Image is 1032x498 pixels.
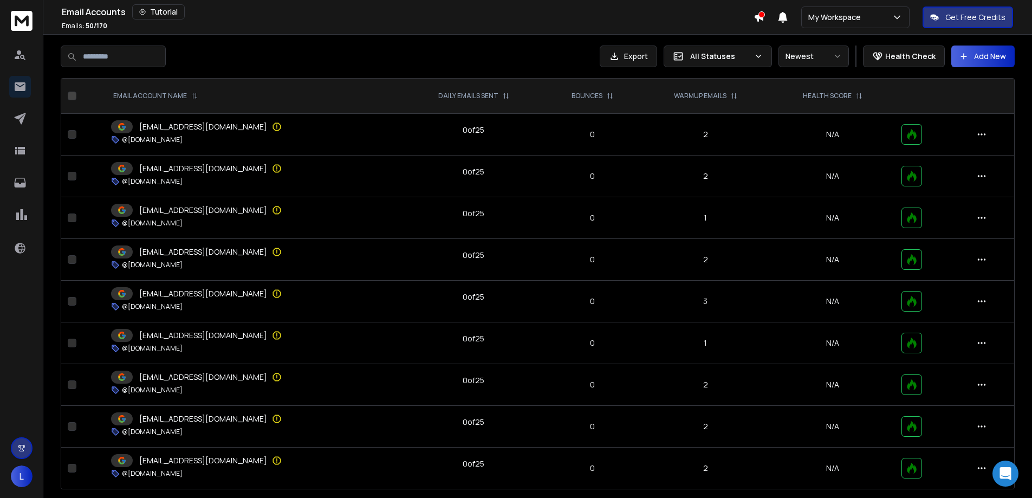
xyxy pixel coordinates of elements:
[690,51,750,62] p: All Statuses
[551,296,634,307] p: 0
[640,406,771,448] td: 2
[122,344,183,353] p: @[DOMAIN_NAME]
[463,375,484,386] div: 0 of 25
[863,46,945,67] button: Health Check
[778,46,849,67] button: Newest
[62,4,754,20] div: Email Accounts
[777,254,888,265] p: N/A
[777,421,888,432] p: N/A
[992,461,1018,487] div: Open Intercom Messenger
[951,46,1015,67] button: Add New
[777,296,888,307] p: N/A
[139,121,267,132] p: [EMAIL_ADDRESS][DOMAIN_NAME]
[139,413,267,424] p: [EMAIL_ADDRESS][DOMAIN_NAME]
[945,12,1005,23] p: Get Free Credits
[777,338,888,348] p: N/A
[463,125,484,135] div: 0 of 25
[600,46,657,67] button: Export
[777,171,888,182] p: N/A
[122,428,183,436] p: @[DOMAIN_NAME]
[777,463,888,474] p: N/A
[139,288,267,299] p: [EMAIL_ADDRESS][DOMAIN_NAME]
[122,261,183,269] p: @[DOMAIN_NAME]
[551,338,634,348] p: 0
[139,163,267,174] p: [EMAIL_ADDRESS][DOMAIN_NAME]
[463,292,484,302] div: 0 of 25
[640,364,771,406] td: 2
[640,322,771,364] td: 1
[640,239,771,281] td: 2
[122,386,183,394] p: @[DOMAIN_NAME]
[674,92,726,100] p: WARMUP EMAILS
[86,21,107,30] span: 50 / 170
[777,212,888,223] p: N/A
[551,379,634,390] p: 0
[463,417,484,428] div: 0 of 25
[463,458,484,469] div: 0 of 25
[808,12,865,23] p: My Workspace
[139,330,267,341] p: [EMAIL_ADDRESS][DOMAIN_NAME]
[640,156,771,197] td: 2
[62,22,107,30] p: Emails :
[11,465,33,487] button: L
[463,333,484,344] div: 0 of 25
[777,379,888,390] p: N/A
[438,92,498,100] p: DAILY EMAILS SENT
[139,455,267,466] p: [EMAIL_ADDRESS][DOMAIN_NAME]
[640,448,771,489] td: 2
[551,212,634,223] p: 0
[113,92,198,100] div: EMAIL ACCOUNT NAME
[122,302,183,311] p: @[DOMAIN_NAME]
[640,281,771,322] td: 3
[132,4,185,20] button: Tutorial
[139,247,267,257] p: [EMAIL_ADDRESS][DOMAIN_NAME]
[640,114,771,156] td: 2
[551,421,634,432] p: 0
[122,219,183,228] p: @[DOMAIN_NAME]
[139,372,267,383] p: [EMAIL_ADDRESS][DOMAIN_NAME]
[777,129,888,140] p: N/A
[640,197,771,239] td: 1
[885,51,936,62] p: Health Check
[139,205,267,216] p: [EMAIL_ADDRESS][DOMAIN_NAME]
[572,92,602,100] p: BOUNCES
[122,469,183,478] p: @[DOMAIN_NAME]
[463,208,484,219] div: 0 of 25
[551,254,634,265] p: 0
[551,129,634,140] p: 0
[803,92,852,100] p: HEALTH SCORE
[923,7,1013,28] button: Get Free Credits
[122,177,183,186] p: @[DOMAIN_NAME]
[122,135,183,144] p: @[DOMAIN_NAME]
[463,166,484,177] div: 0 of 25
[551,463,634,474] p: 0
[551,171,634,182] p: 0
[463,250,484,261] div: 0 of 25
